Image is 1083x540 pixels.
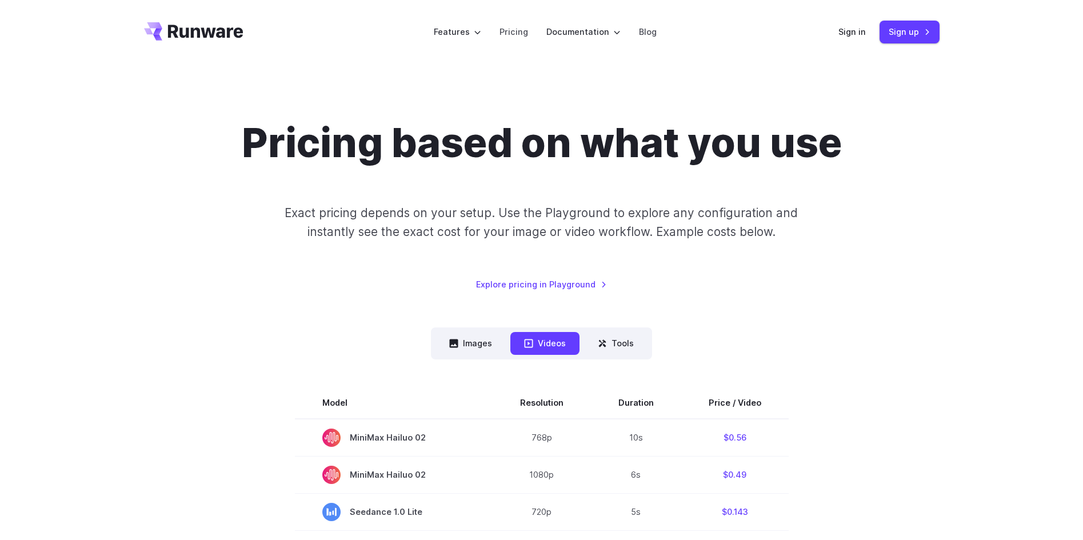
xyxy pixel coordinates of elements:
td: 1080p [493,456,591,493]
span: MiniMax Hailuo 02 [322,429,465,447]
td: 768p [493,419,591,457]
button: Tools [584,332,648,354]
button: Videos [510,332,580,354]
span: MiniMax Hailuo 02 [322,466,465,484]
td: $0.56 [681,419,789,457]
a: Pricing [499,25,528,38]
a: Sign up [880,21,940,43]
td: $0.49 [681,456,789,493]
th: Resolution [493,387,591,419]
a: Sign in [838,25,866,38]
span: Seedance 1.0 Lite [322,503,465,521]
label: Documentation [546,25,621,38]
td: 6s [591,456,681,493]
a: Go to / [144,22,243,41]
th: Duration [591,387,681,419]
td: 10s [591,419,681,457]
th: Model [295,387,493,419]
label: Features [434,25,481,38]
h1: Pricing based on what you use [242,119,842,167]
th: Price / Video [681,387,789,419]
button: Images [435,332,506,354]
td: 5s [591,493,681,530]
a: Explore pricing in Playground [476,278,607,291]
td: $0.143 [681,493,789,530]
td: 720p [493,493,591,530]
a: Blog [639,25,657,38]
p: Exact pricing depends on your setup. Use the Playground to explore any configuration and instantl... [263,203,820,242]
